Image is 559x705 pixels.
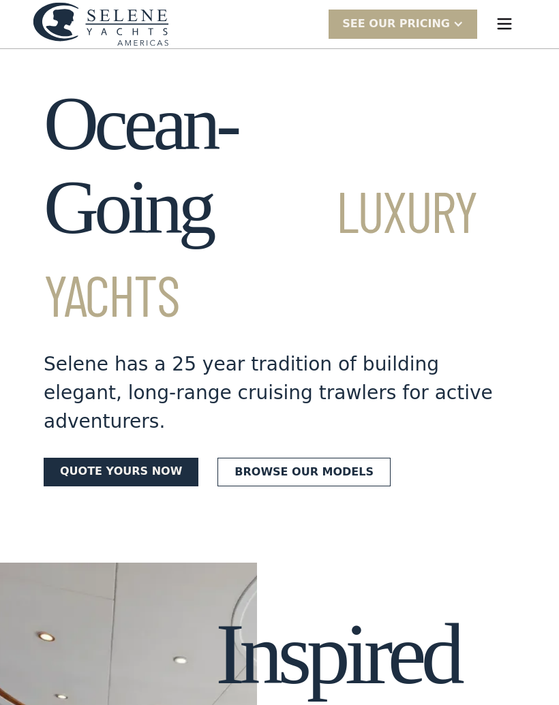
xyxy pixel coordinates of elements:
span: Luxury Yachts [44,176,477,328]
div: menu [483,2,526,46]
a: Browse our models [217,458,391,486]
div: SEE Our Pricing [329,10,477,39]
a: home [33,2,169,46]
h1: Ocean-Going [44,82,515,334]
img: logo [33,2,169,46]
div: SEE Our Pricing [342,16,450,32]
div: Selene has a 25 year tradition of building elegant, long-range cruising trawlers for active adven... [44,350,515,436]
a: Quote yours now [44,458,198,486]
